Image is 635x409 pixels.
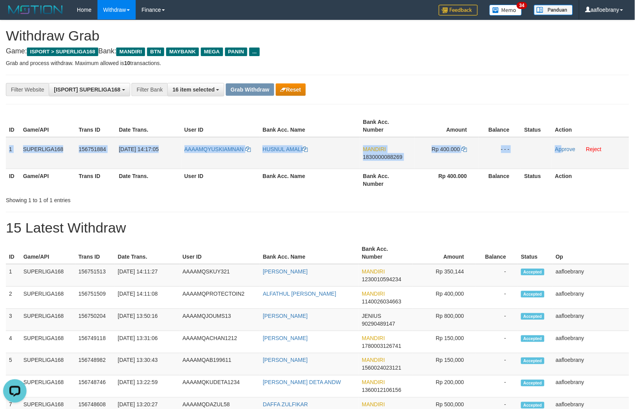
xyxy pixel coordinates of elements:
td: AAAAMQJOUMS13 [179,309,260,331]
span: Accepted [521,358,545,364]
button: Reset [276,83,306,96]
button: Open LiveChat chat widget [3,3,27,26]
td: 156749118 [75,331,115,353]
td: [DATE] 13:22:59 [115,376,179,398]
td: SUPERLIGA168 [20,353,75,376]
a: [PERSON_NAME] DETA ANDW [263,379,341,386]
a: [PERSON_NAME] [263,268,308,275]
a: [PERSON_NAME] [263,313,308,319]
span: Copy 1230010594234 to clipboard [362,276,401,282]
th: User ID [179,242,260,264]
th: Trans ID [76,169,116,191]
span: Copy 1830000088269 to clipboard [363,154,403,160]
td: Rp 350,144 [413,264,476,287]
td: 6 [6,376,20,398]
h1: Withdraw Grab [6,28,629,44]
td: 156748746 [75,376,115,398]
span: PANIN [225,48,247,56]
th: Bank Acc. Name [259,115,360,137]
td: AAAAMQKUDETA1234 [179,376,260,398]
span: ... [249,48,260,56]
span: ISPORT > SUPERLIGA168 [27,48,98,56]
td: aafloebrany [553,331,629,353]
td: SUPERLIGA168 [20,376,75,398]
span: MANDIRI [116,48,145,56]
td: Rp 200,000 [413,376,476,398]
span: Accepted [521,335,545,342]
button: [ISPORT] SUPERLIGA168 [49,83,130,96]
th: Trans ID [75,242,115,264]
td: - [476,353,518,376]
th: Status [518,242,553,264]
td: [DATE] 14:11:27 [115,264,179,287]
td: - - - [479,137,521,169]
th: Action [552,169,629,191]
th: Bank Acc. Number [360,169,415,191]
td: 156748982 [75,353,115,376]
td: [DATE] 13:31:06 [115,331,179,353]
img: panduan.png [534,5,573,15]
td: aafloebrany [553,376,629,398]
td: Rp 800,000 [413,309,476,331]
button: Grab Withdraw [226,83,274,96]
td: 5 [6,353,20,376]
h1: 15 Latest Withdraw [6,220,629,236]
span: BTN [147,48,164,56]
span: Copy 1560024023121 to clipboard [362,365,401,371]
span: MANDIRI [362,291,385,297]
span: 34 [517,2,527,9]
span: 16 item selected [172,86,215,93]
td: [DATE] 14:11:08 [115,287,179,309]
span: Copy 1140026034663 to clipboard [362,298,401,305]
td: 156751513 [75,264,115,287]
td: - [476,376,518,398]
span: Accepted [521,313,545,320]
td: aafloebrany [553,264,629,287]
th: Balance [476,242,518,264]
span: Accepted [521,291,545,298]
th: Date Trans. [116,169,181,191]
td: 4 [6,331,20,353]
td: 156751509 [75,287,115,309]
a: DAFFA ZULFIKAR [263,402,308,408]
td: - [476,264,518,287]
th: Status [521,169,552,191]
a: AAAAMQYUSKIAMNAN [184,146,251,152]
a: HUSNUL AMALI [263,146,308,152]
th: Amount [413,242,476,264]
th: Bank Acc. Name [259,169,360,191]
span: MANDIRI [362,268,385,275]
th: Trans ID [76,115,116,137]
th: Amount [415,115,479,137]
a: [PERSON_NAME] [263,357,308,363]
p: Grab and process withdraw. Maximum allowed is transactions. [6,59,629,67]
span: MAYBANK [166,48,199,56]
td: [DATE] 13:30:43 [115,353,179,376]
td: - [476,287,518,309]
td: SUPERLIGA168 [20,287,75,309]
td: SUPERLIGA168 [20,137,76,169]
span: Accepted [521,380,545,386]
th: ID [6,115,20,137]
td: Rp 150,000 [413,331,476,353]
th: Status [521,115,552,137]
span: [ISPORT] SUPERLIGA168 [54,86,120,93]
th: Action [552,115,629,137]
td: AAAAMQPROTECTOIN2 [179,287,260,309]
a: [PERSON_NAME] [263,335,308,341]
td: [DATE] 13:50:16 [115,309,179,331]
th: Bank Acc. Number [360,115,415,137]
th: Bank Acc. Number [359,242,413,264]
td: Rp 400,000 [413,287,476,309]
a: Copy 400000 to clipboard [461,146,467,152]
td: SUPERLIGA168 [20,264,75,287]
th: Balance [479,169,521,191]
span: MEGA [201,48,223,56]
a: Reject [586,146,602,152]
span: [DATE] 14:17:05 [119,146,159,152]
td: aafloebrany [553,287,629,309]
td: aafloebrany [553,353,629,376]
span: AAAAMQYUSKIAMNAN [184,146,244,152]
td: SUPERLIGA168 [20,331,75,353]
th: Date Trans. [116,115,181,137]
